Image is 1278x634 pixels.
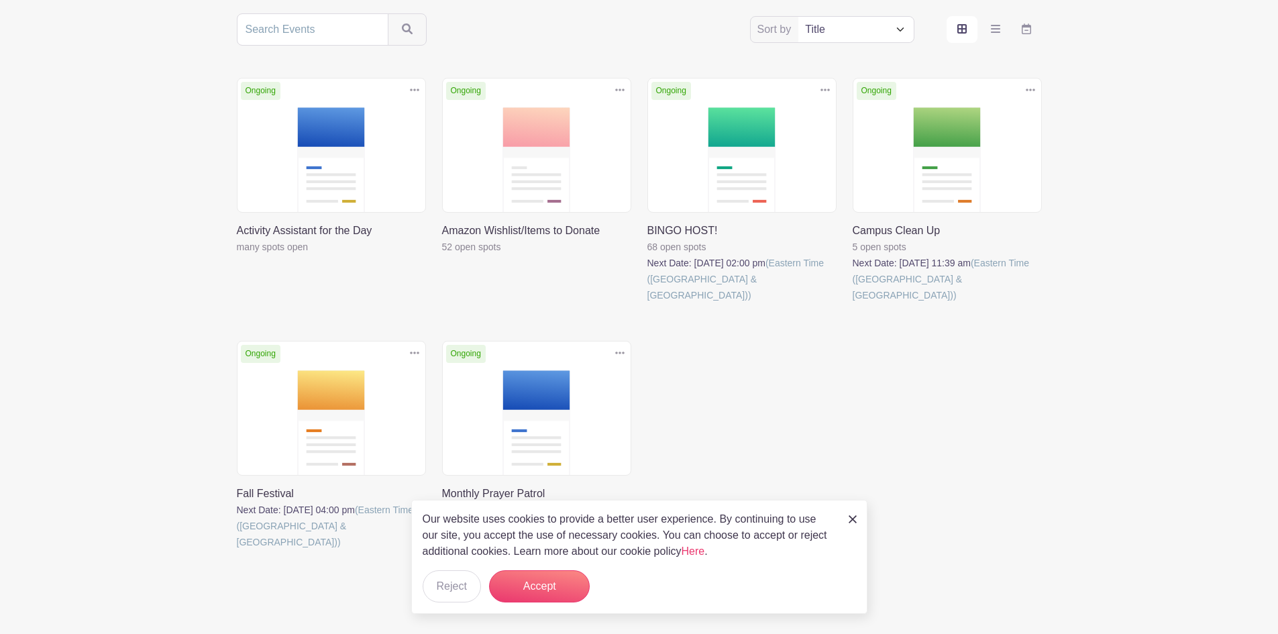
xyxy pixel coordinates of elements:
p: Our website uses cookies to provide a better user experience. By continuing to use our site, you ... [423,511,835,560]
img: close_button-5f87c8562297e5c2d7936805f587ecaba9071eb48480494691a3f1689db116b3.svg [849,515,857,523]
button: Accept [489,570,590,602]
button: Reject [423,570,481,602]
a: Here [682,545,705,557]
div: order and view [947,16,1042,43]
label: Sort by [757,21,796,38]
input: Search Events [237,13,388,46]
